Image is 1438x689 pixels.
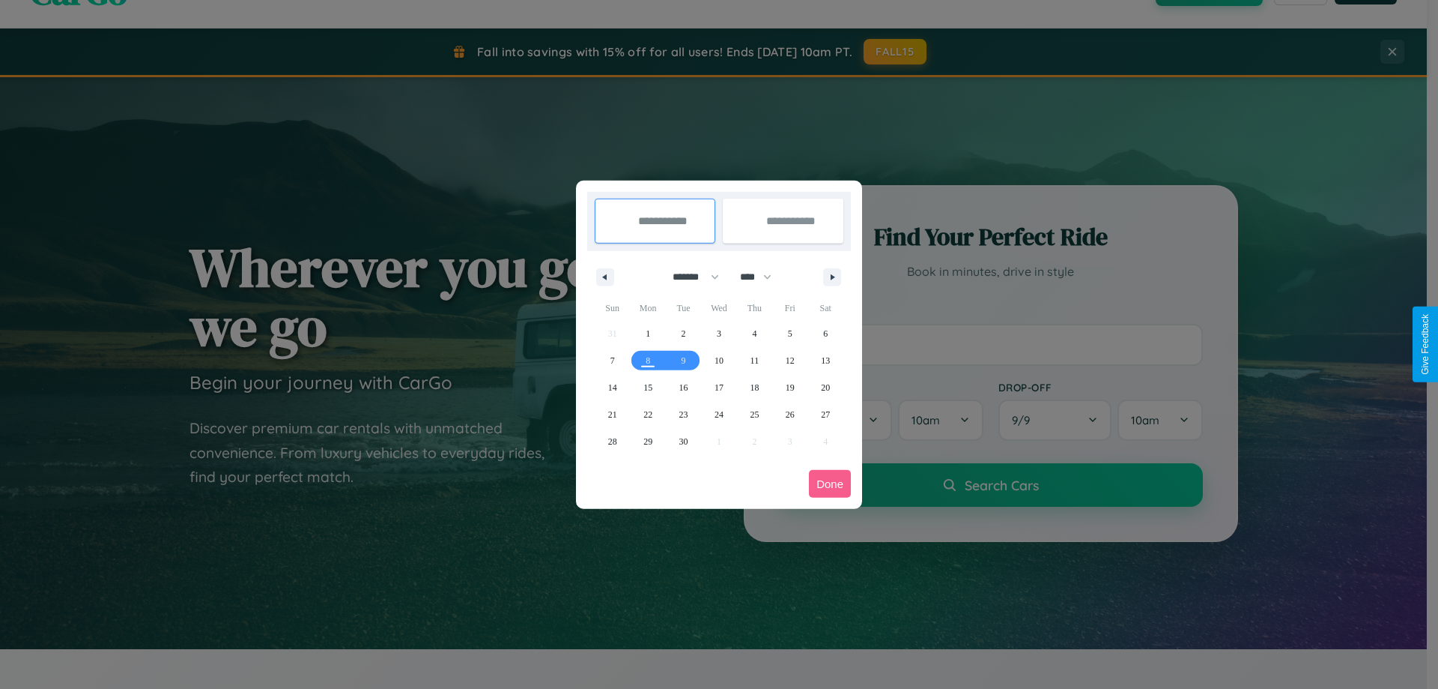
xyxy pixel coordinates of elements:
[737,374,772,401] button: 18
[821,401,830,428] span: 27
[1420,314,1431,375] div: Give Feedback
[630,296,665,320] span: Mon
[823,320,828,347] span: 6
[715,374,723,401] span: 17
[750,347,759,374] span: 11
[643,374,652,401] span: 15
[808,374,843,401] button: 20
[786,374,795,401] span: 19
[701,320,736,347] button: 3
[646,347,650,374] span: 8
[679,428,688,455] span: 30
[772,320,807,347] button: 5
[750,374,759,401] span: 18
[809,470,851,498] button: Done
[595,428,630,455] button: 28
[715,401,723,428] span: 24
[666,401,701,428] button: 23
[679,374,688,401] span: 16
[608,401,617,428] span: 21
[630,320,665,347] button: 1
[666,347,701,374] button: 9
[737,347,772,374] button: 11
[595,401,630,428] button: 21
[808,296,843,320] span: Sat
[737,296,772,320] span: Thu
[772,296,807,320] span: Fri
[666,428,701,455] button: 30
[630,401,665,428] button: 22
[821,374,830,401] span: 20
[701,401,736,428] button: 24
[808,320,843,347] button: 6
[595,374,630,401] button: 14
[786,347,795,374] span: 12
[750,401,759,428] span: 25
[752,320,756,347] span: 4
[682,347,686,374] span: 9
[717,320,721,347] span: 3
[666,374,701,401] button: 16
[608,428,617,455] span: 28
[701,347,736,374] button: 10
[808,401,843,428] button: 27
[682,320,686,347] span: 2
[737,401,772,428] button: 25
[595,347,630,374] button: 7
[608,374,617,401] span: 14
[772,374,807,401] button: 19
[643,428,652,455] span: 29
[610,347,615,374] span: 7
[679,401,688,428] span: 23
[808,347,843,374] button: 13
[643,401,652,428] span: 22
[666,296,701,320] span: Tue
[630,374,665,401] button: 15
[737,320,772,347] button: 4
[701,374,736,401] button: 17
[821,347,830,374] span: 13
[788,320,792,347] span: 5
[666,320,701,347] button: 2
[772,401,807,428] button: 26
[715,347,723,374] span: 10
[630,347,665,374] button: 8
[630,428,665,455] button: 29
[595,296,630,320] span: Sun
[786,401,795,428] span: 26
[701,296,736,320] span: Wed
[772,347,807,374] button: 12
[646,320,650,347] span: 1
